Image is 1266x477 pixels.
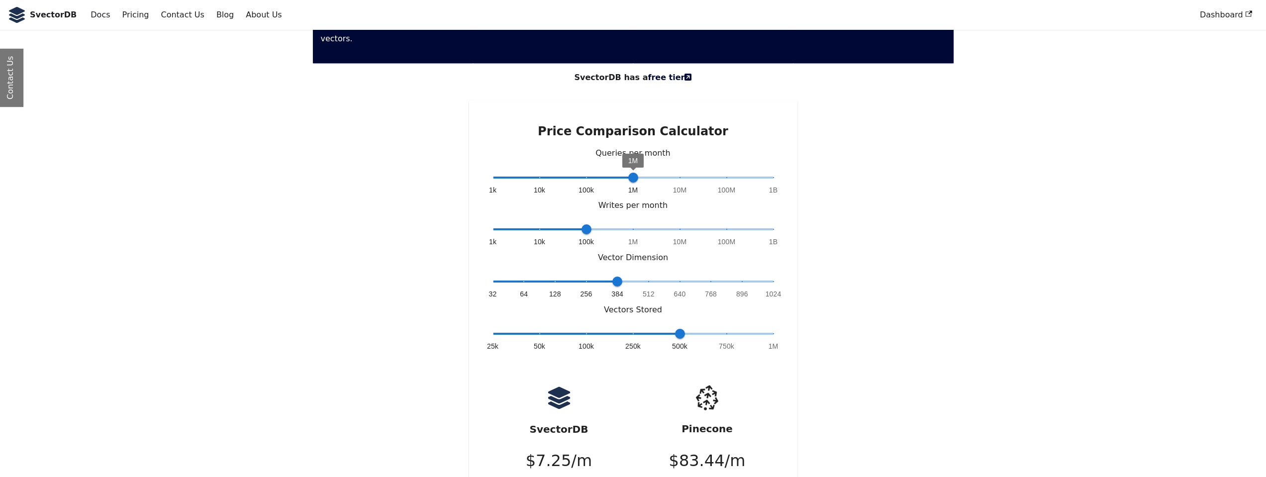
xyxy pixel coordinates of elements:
span: 10M [673,237,687,247]
span: 384 [611,289,623,299]
img: logo.svg [547,385,572,410]
a: Blog [210,6,240,23]
span: 50k [534,341,545,351]
a: Pricing [116,6,155,23]
span: 1M [628,185,638,195]
span: 256 [581,289,592,299]
a: Docs [85,6,116,23]
span: 1024 [766,289,781,299]
span: 100k [579,237,594,247]
h2: Price Comparison Calculator [493,124,774,139]
span: 25k [487,341,498,351]
span: 250k [625,341,641,351]
span: 10M [673,185,687,195]
a: free tier [648,73,691,82]
p: Queries per month [493,147,774,160]
a: Dashboard [1194,6,1258,23]
span: 1k [489,185,496,195]
span: 1k [489,237,496,247]
strong: SvectorDB has a [575,71,692,84]
span: 100k [579,341,594,351]
span: 128 [549,289,561,299]
span: 1M [628,157,638,165]
span: 100M [718,185,736,195]
p: $ 7.25 /m [526,448,592,474]
span: 10k [534,237,545,247]
a: Contact Us [155,6,210,23]
span: 1M [769,341,779,351]
p: $ 83.44 /m [669,448,746,474]
span: 100k [579,185,594,195]
p: Writes per month [493,199,774,212]
span: 896 [736,289,748,299]
p: Vector Dimension [493,251,774,264]
img: SvectorDB Logo [8,7,26,23]
span: 500k [672,341,687,351]
span: 750k [719,341,734,351]
p: Vectors Stored [493,303,774,316]
span: 512 [643,289,655,299]
span: 32 [489,289,497,299]
span: 10k [534,185,545,195]
a: SvectorDB LogoSvectorDB [8,7,77,23]
span: 1B [769,185,778,195]
span: 100M [718,237,736,247]
span: 64 [520,289,528,299]
span: 640 [674,289,686,299]
b: SvectorDB [30,8,77,21]
strong: Pinecone [682,423,733,435]
span: 1M [628,237,638,247]
a: About Us [240,6,288,23]
span: 768 [705,289,717,299]
strong: SvectorDB [530,423,588,435]
img: pinecone.png [688,379,726,416]
span: 1B [769,237,778,247]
